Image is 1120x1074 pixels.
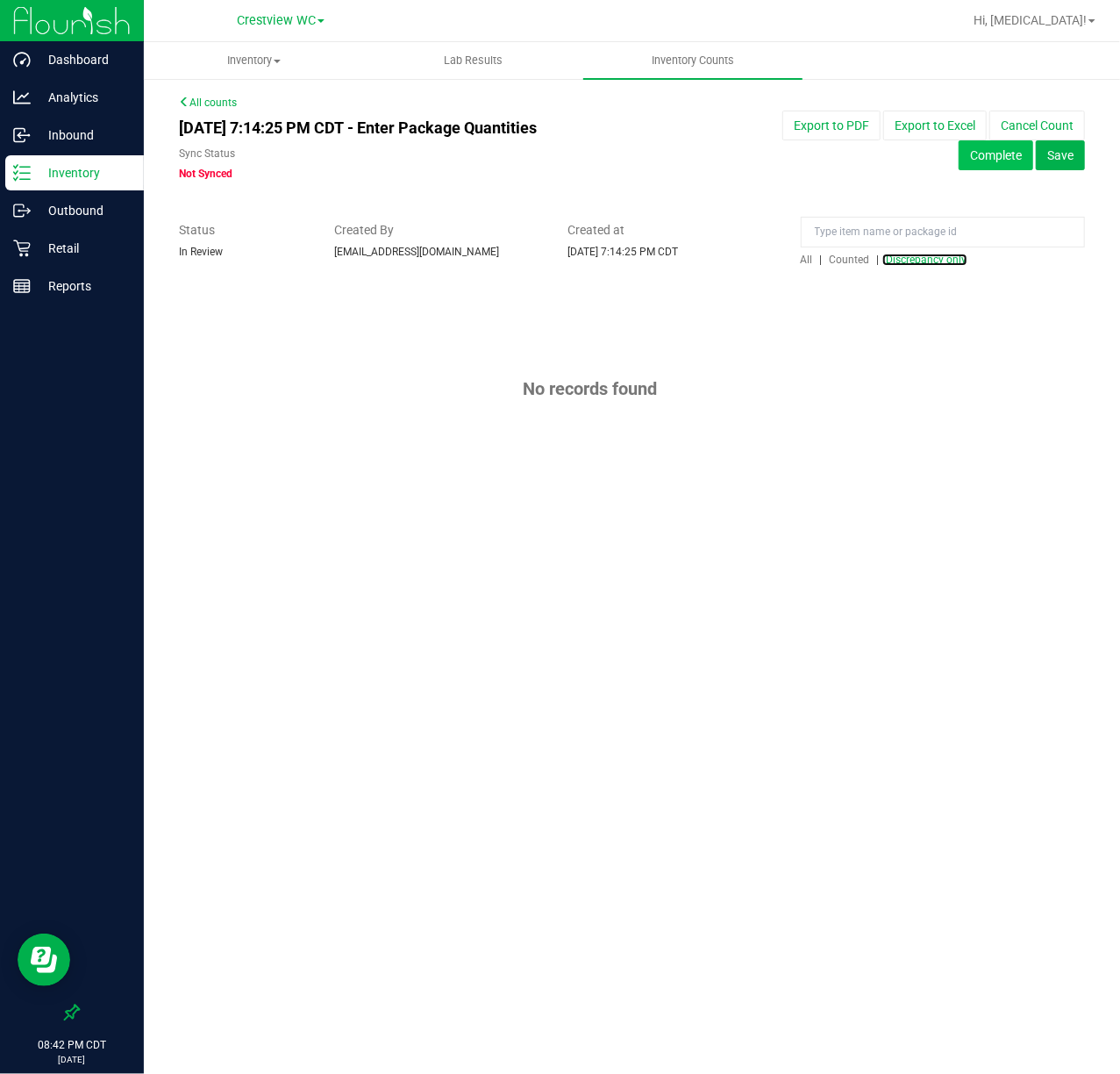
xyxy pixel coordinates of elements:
h4: [DATE] 7:14:25 PM CDT - Enter Package Quantities [179,119,696,137]
p: 08:42 PM CDT [8,1037,136,1053]
span: Not Synced [179,168,232,180]
input: Type item name or package id [801,217,1085,247]
inline-svg: Retail [13,240,31,257]
a: All counts [179,97,237,109]
a: Lab Results [363,42,582,79]
span: Counted [830,254,870,266]
span: | [877,254,880,266]
a: Discrepancy only [882,254,967,266]
span: Hi, [MEDICAL_DATA]! [974,13,1087,27]
p: Outbound [31,200,136,221]
span: In Review [179,246,223,258]
inline-svg: Outbound [13,202,31,219]
span: Status [179,221,308,240]
label: Sync Status [179,146,235,161]
inline-svg: Inbound [13,126,31,144]
p: Inventory [31,162,136,183]
span: Save [1047,148,1074,162]
p: Reports [31,276,136,297]
button: Export to PDF [782,111,881,140]
p: Retail [31,238,136,259]
button: Save [1036,140,1085,170]
inline-svg: Analytics [13,89,31,106]
span: Discrepancy only [887,254,967,266]
button: Complete [959,140,1033,170]
span: | [820,254,823,266]
span: [EMAIL_ADDRESS][DOMAIN_NAME] [334,246,499,258]
inline-svg: Dashboard [13,51,31,68]
span: Crestview WC [237,13,316,28]
iframe: Resource center [18,934,70,986]
a: All [801,254,820,266]
span: No records found [524,378,658,399]
a: Inventory [144,42,363,79]
span: Inventory [145,53,362,68]
span: Created By [334,221,541,240]
a: Counted [825,254,877,266]
span: Created at [567,221,774,240]
span: All [801,254,813,266]
span: Inventory Counts [628,53,758,68]
p: Analytics [31,87,136,108]
p: Inbound [31,125,136,146]
label: Pin the sidebar to full width on large screens [63,1004,81,1021]
button: Cancel Count [989,111,1085,140]
a: Inventory Counts [583,42,803,79]
p: Dashboard [31,49,136,70]
inline-svg: Reports [13,277,31,295]
inline-svg: Inventory [13,164,31,182]
button: Export to Excel [883,111,987,140]
span: Lab Results [420,53,526,68]
p: [DATE] [8,1053,136,1066]
span: [DATE] 7:14:25 PM CDT [567,246,678,258]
